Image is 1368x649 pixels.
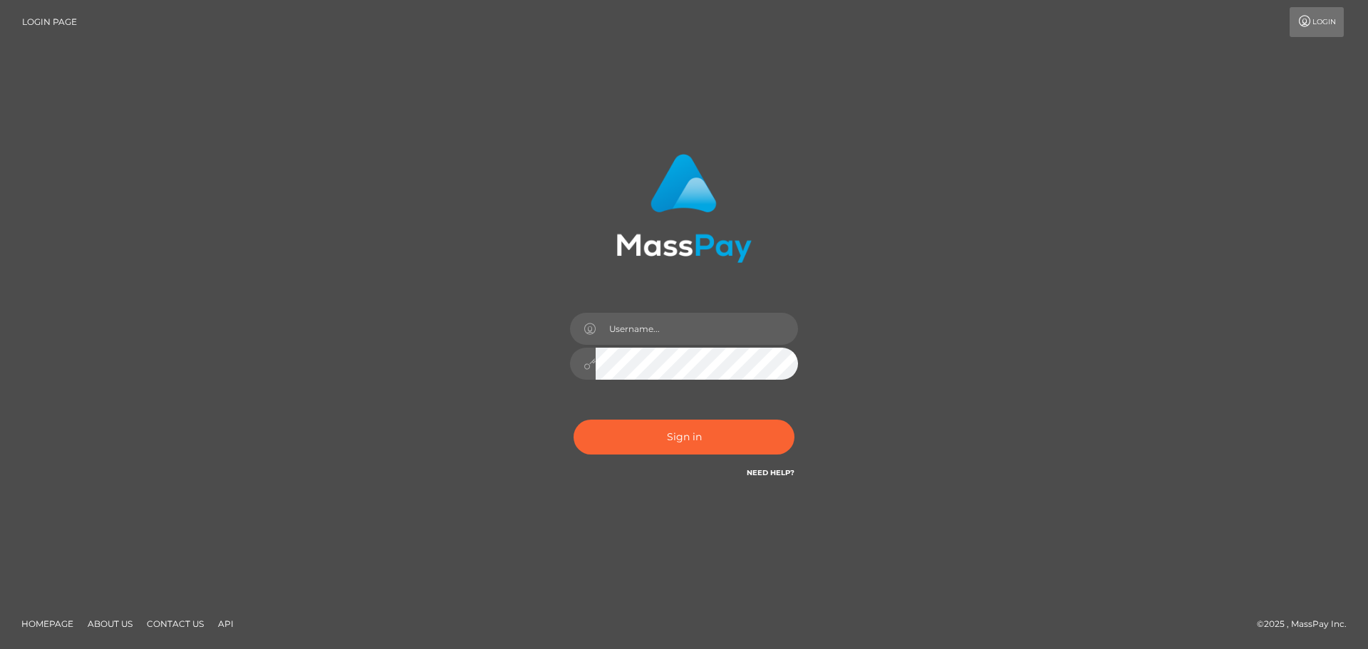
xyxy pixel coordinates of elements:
a: About Us [82,613,138,635]
button: Sign in [574,420,794,455]
a: API [212,613,239,635]
div: © 2025 , MassPay Inc. [1257,616,1357,632]
a: Login [1290,7,1344,37]
img: MassPay Login [616,154,752,263]
input: Username... [596,313,798,345]
a: Login Page [22,7,77,37]
a: Need Help? [747,468,794,477]
a: Homepage [16,613,79,635]
a: Contact Us [141,613,209,635]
